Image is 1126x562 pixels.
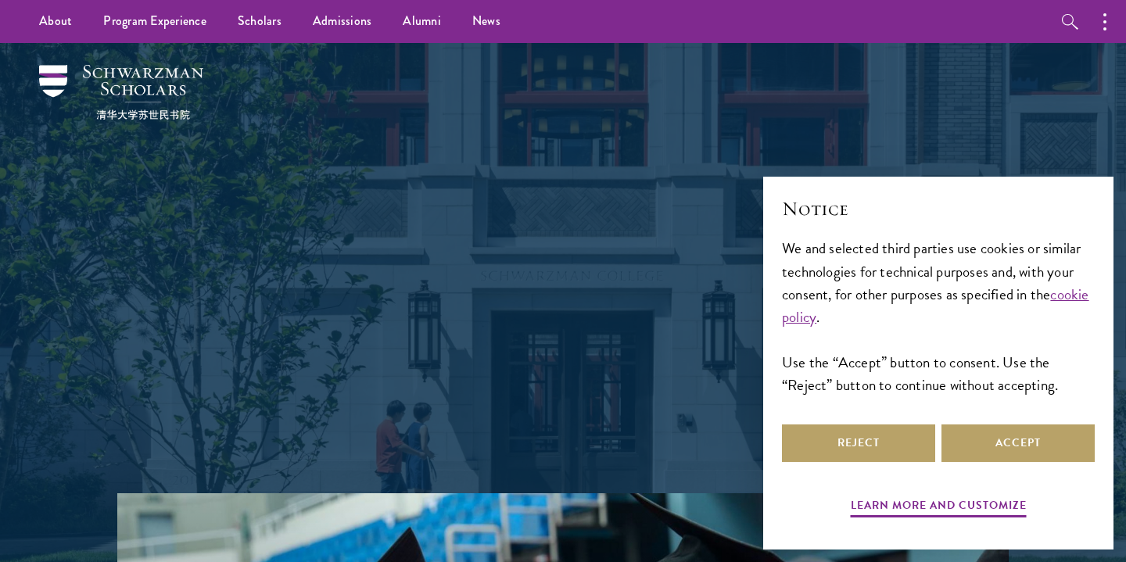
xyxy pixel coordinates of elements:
[39,65,203,120] img: Schwarzman Scholars
[851,496,1027,520] button: Learn more and customize
[782,283,1089,328] a: cookie policy
[941,424,1095,462] button: Accept
[782,237,1095,396] div: We and selected third parties use cookies or similar technologies for technical purposes and, wit...
[782,424,935,462] button: Reject
[782,195,1095,222] h2: Notice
